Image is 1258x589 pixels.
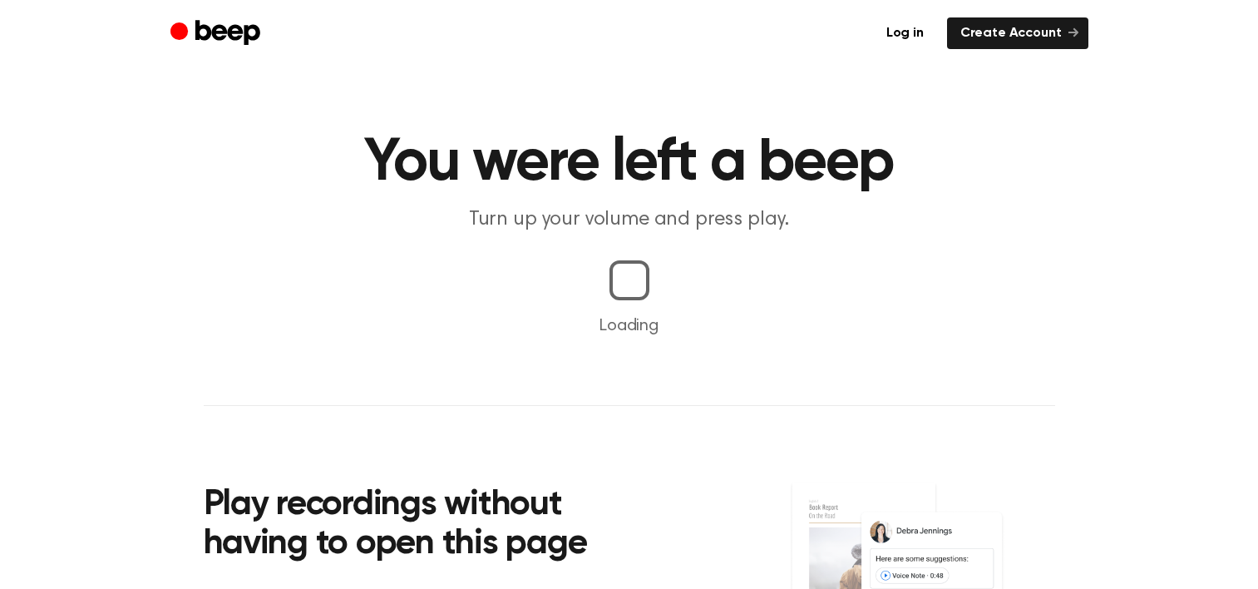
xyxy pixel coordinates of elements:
p: Loading [20,314,1238,339]
h1: You were left a beep [204,133,1055,193]
a: Log in [873,17,937,49]
a: Create Account [947,17,1088,49]
a: Beep [170,17,264,50]
p: Turn up your volume and press play. [310,206,949,234]
h2: Play recordings without having to open this page [204,486,652,565]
